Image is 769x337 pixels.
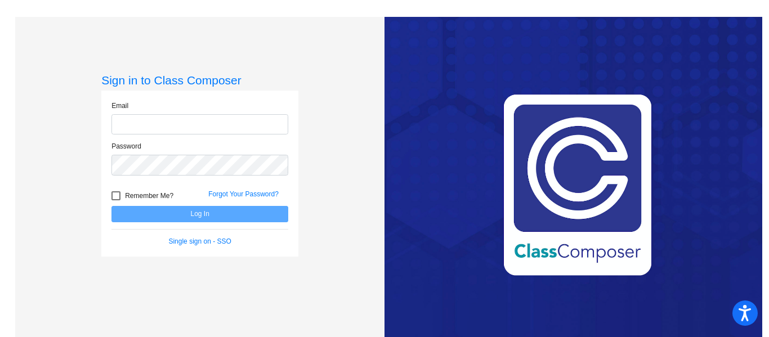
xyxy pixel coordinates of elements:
h3: Sign in to Class Composer [101,73,298,87]
a: Single sign on - SSO [168,237,231,245]
button: Log In [111,206,288,222]
label: Password [111,141,141,151]
label: Email [111,101,128,111]
span: Remember Me? [125,189,173,203]
a: Forgot Your Password? [208,190,279,198]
